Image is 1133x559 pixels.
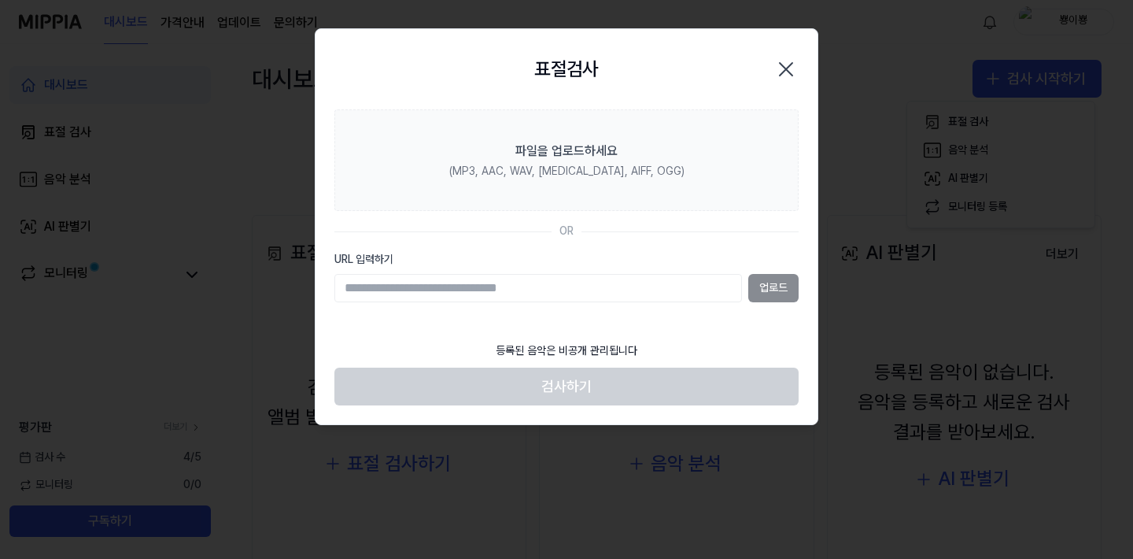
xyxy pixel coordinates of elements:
[449,164,685,180] div: (MP3, AAC, WAV, [MEDICAL_DATA], AIFF, OGG)
[515,142,618,161] div: 파일을 업로드하세요
[534,54,599,84] h2: 표절검사
[559,224,574,239] div: OR
[334,252,799,268] label: URL 입력하기
[486,334,647,368] div: 등록된 음악은 비공개 관리됩니다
